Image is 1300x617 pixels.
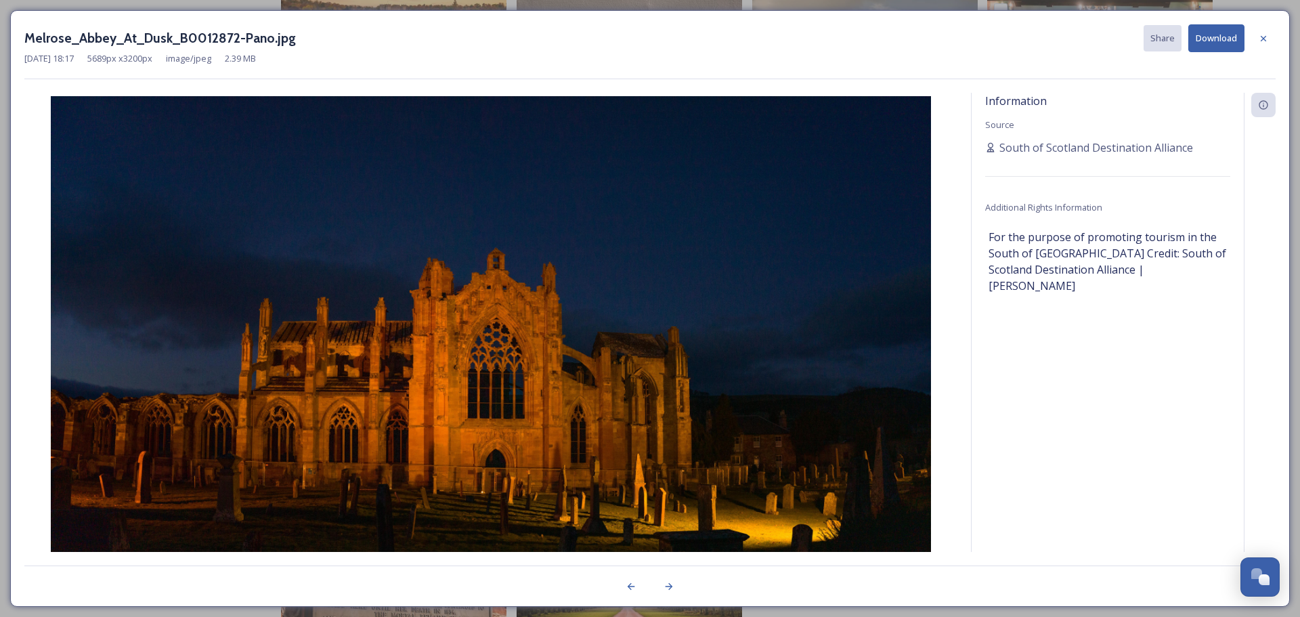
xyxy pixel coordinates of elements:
span: 2.39 MB [225,52,256,65]
h3: Melrose_Abbey_At_Dusk_B0012872-Pano.jpg [24,28,296,48]
span: South of Scotland Destination Alliance [999,140,1193,156]
span: [DATE] 18:17 [24,52,74,65]
button: Open Chat [1240,557,1280,597]
span: Information [985,93,1047,108]
span: Source [985,119,1014,131]
button: Download [1188,24,1244,52]
span: 5689 px x 3200 px [87,52,152,65]
button: Share [1144,25,1182,51]
img: Melrose_Abbey_At_Dusk_B0012872-Pano.jpg [24,96,957,591]
span: Additional Rights Information [985,201,1102,213]
span: For the purpose of promoting tourism in the South of [GEOGRAPHIC_DATA] Credit: South of Scotland ... [989,229,1227,294]
span: image/jpeg [166,52,211,65]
